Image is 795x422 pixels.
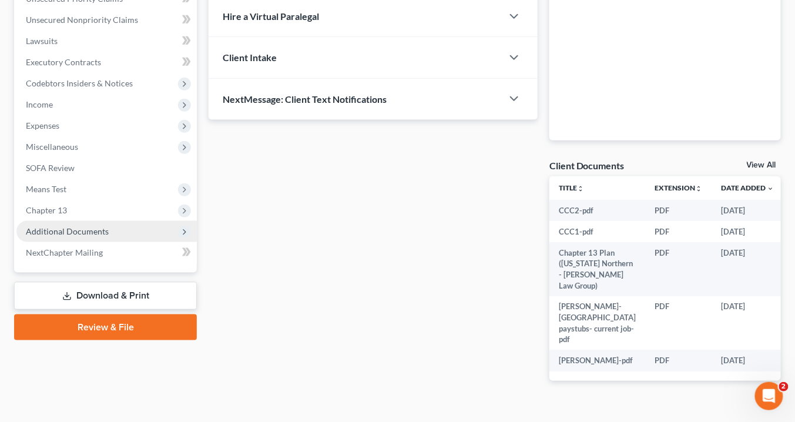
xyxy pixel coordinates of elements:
[26,99,53,109] span: Income
[26,247,103,257] span: NextChapter Mailing
[645,242,712,296] td: PDF
[26,57,101,67] span: Executory Contracts
[16,242,197,263] a: NextChapter Mailing
[223,11,319,22] span: Hire a Virtual Paralegal
[655,183,702,192] a: Extensionunfold_more
[14,282,197,310] a: Download & Print
[26,163,75,173] span: SOFA Review
[712,242,783,296] td: [DATE]
[26,142,78,152] span: Miscellaneous
[695,185,702,192] i: unfold_more
[779,382,789,391] span: 2
[549,159,625,172] div: Client Documents
[755,382,783,410] iframe: Intercom live chat
[26,226,109,236] span: Additional Documents
[712,221,783,242] td: [DATE]
[549,242,645,296] td: Chapter 13 Plan ([US_STATE] Northern - [PERSON_NAME] Law Group)
[26,120,59,130] span: Expenses
[645,200,712,221] td: PDF
[16,158,197,179] a: SOFA Review
[16,9,197,31] a: Unsecured Nonpriority Claims
[223,93,387,105] span: NextMessage: Client Text Notifications
[549,296,645,350] td: [PERSON_NAME]- [GEOGRAPHIC_DATA] paystubs- current job-pdf
[14,314,197,340] a: Review & File
[712,350,783,371] td: [DATE]
[549,350,645,371] td: [PERSON_NAME]-pdf
[767,185,774,192] i: expand_more
[721,183,774,192] a: Date Added expand_more
[559,183,584,192] a: Titleunfold_more
[26,78,133,88] span: Codebtors Insiders & Notices
[645,221,712,242] td: PDF
[16,52,197,73] a: Executory Contracts
[549,200,645,221] td: CCC2-pdf
[26,205,67,215] span: Chapter 13
[747,161,776,169] a: View All
[16,31,197,52] a: Lawsuits
[26,184,66,194] span: Means Test
[712,200,783,221] td: [DATE]
[645,296,712,350] td: PDF
[549,221,645,242] td: CCC1-pdf
[26,36,58,46] span: Lawsuits
[26,15,138,25] span: Unsecured Nonpriority Claims
[712,296,783,350] td: [DATE]
[645,350,712,371] td: PDF
[223,52,277,63] span: Client Intake
[577,185,584,192] i: unfold_more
